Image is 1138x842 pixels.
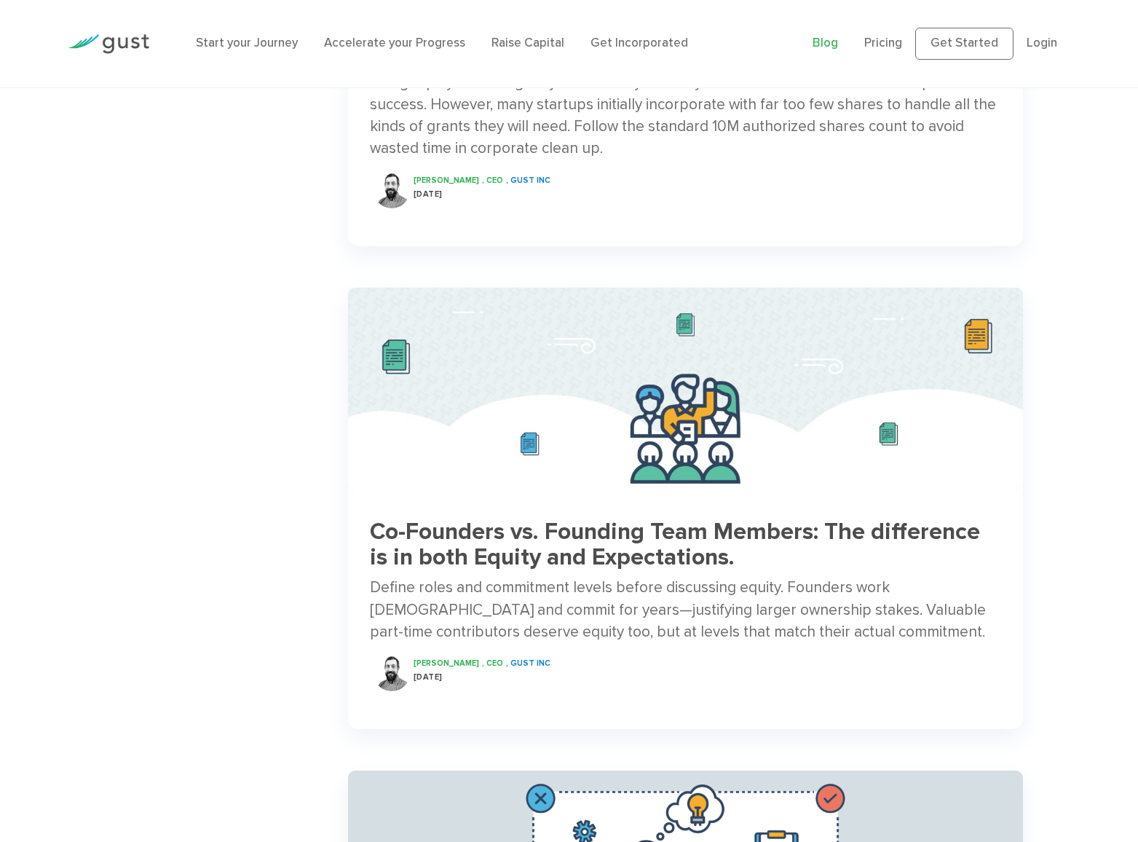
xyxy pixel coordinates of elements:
[813,36,838,50] a: Blog
[414,672,443,682] span: [DATE]
[348,288,1023,707] a: How to Run a Shareholder Meeting Co-Founders vs. Founding Team Members: The difference is in both...
[414,658,479,668] span: [PERSON_NAME]
[506,658,550,668] span: , Gust INC
[482,176,503,185] span: , CEO
[915,28,1013,60] a: Get Started
[68,34,149,54] img: Gust Logo
[348,288,1023,490] img: How to Run a Shareholder Meeting
[370,72,1001,160] div: Using equity to strategically incentivize your early team is essential for most startups’ success...
[374,172,410,208] img: Peter Swan
[196,36,298,50] a: Start your Journey
[414,189,443,199] span: [DATE]
[374,655,410,691] img: Peter Swan
[864,36,902,50] a: Pricing
[370,577,1001,643] div: Define roles and commitment levels before discussing equity. Founders work [DEMOGRAPHIC_DATA] and...
[324,36,465,50] a: Accelerate your Progress
[491,36,564,50] a: Raise Capital
[1027,36,1057,50] a: Login
[482,658,503,668] span: , CEO
[590,36,688,50] a: Get Incorporated
[370,519,1001,570] h3: Co-Founders vs. Founding Team Members: The difference is in both Equity and Expectations.
[414,176,479,185] span: [PERSON_NAME]
[506,176,550,185] span: , Gust INC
